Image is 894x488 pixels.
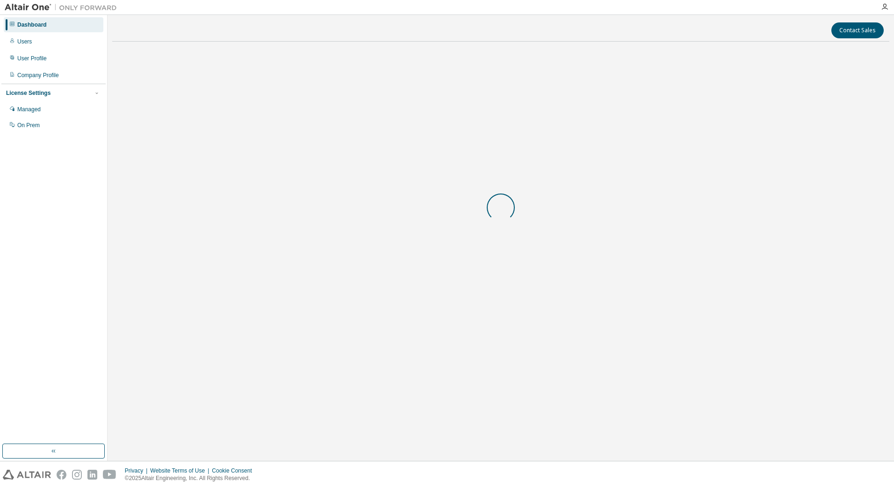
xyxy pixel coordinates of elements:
[831,22,884,38] button: Contact Sales
[87,470,97,480] img: linkedin.svg
[17,38,32,45] div: Users
[17,106,41,113] div: Managed
[103,470,116,480] img: youtube.svg
[17,122,40,129] div: On Prem
[125,467,150,474] div: Privacy
[17,55,47,62] div: User Profile
[17,21,47,29] div: Dashboard
[17,72,59,79] div: Company Profile
[150,467,212,474] div: Website Terms of Use
[5,3,122,12] img: Altair One
[6,89,50,97] div: License Settings
[72,470,82,480] img: instagram.svg
[3,470,51,480] img: altair_logo.svg
[212,467,257,474] div: Cookie Consent
[57,470,66,480] img: facebook.svg
[125,474,258,482] p: © 2025 Altair Engineering, Inc. All Rights Reserved.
